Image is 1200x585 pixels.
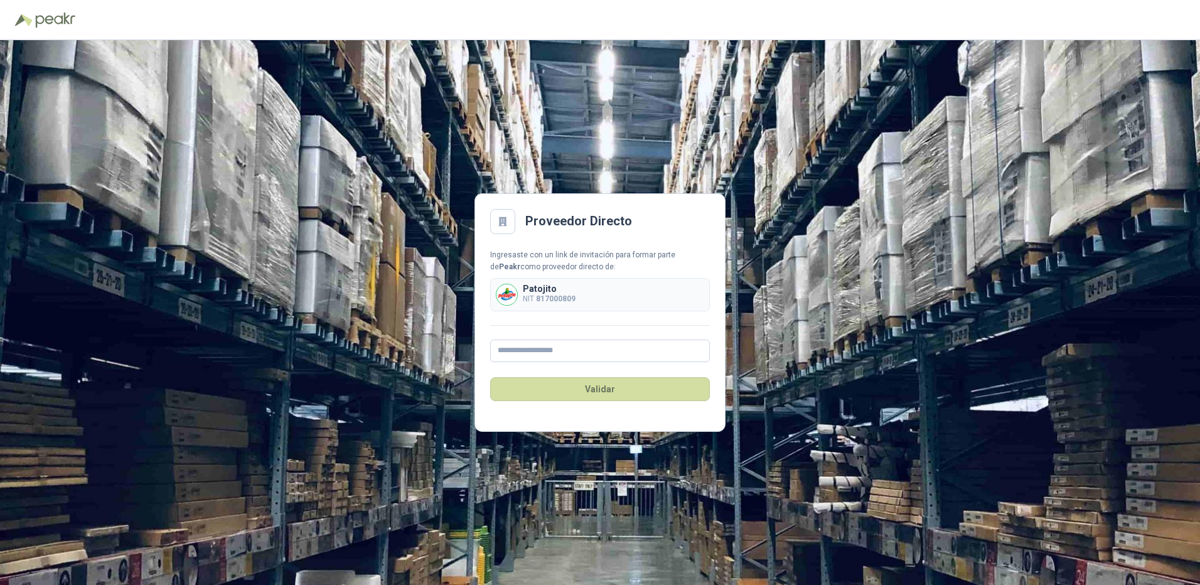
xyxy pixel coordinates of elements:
[536,294,576,303] b: 817000809
[15,14,33,26] img: Logo
[496,284,517,305] img: Company Logo
[490,249,710,273] div: Ingresaste con un link de invitación para formar parte de como proveedor directo de:
[35,13,75,28] img: Peakr
[523,293,576,305] p: NIT
[525,212,632,231] h2: Proveedor Directo
[490,377,710,401] button: Validar
[523,284,576,293] p: Patojito
[499,262,520,271] b: Peakr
